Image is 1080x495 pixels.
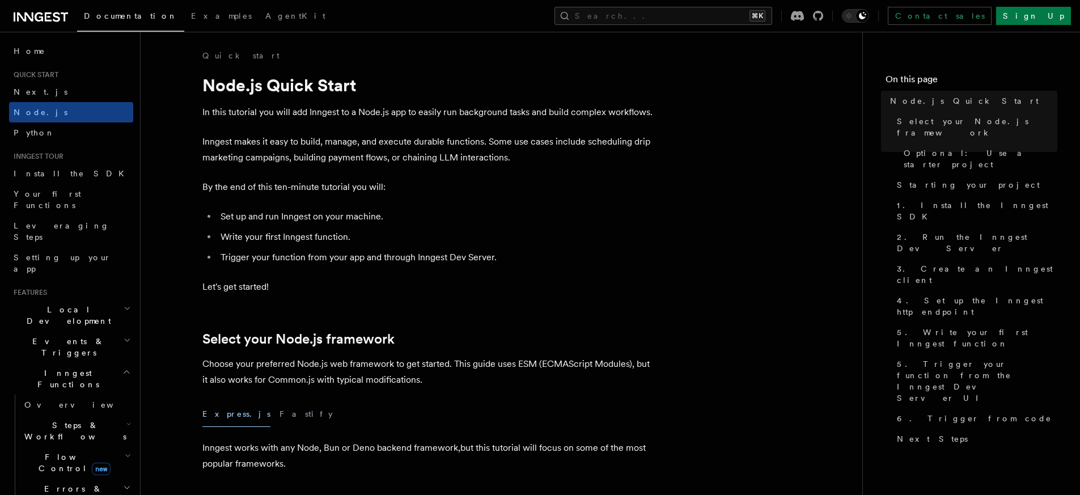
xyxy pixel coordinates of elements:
[9,247,133,279] a: Setting up your app
[897,263,1057,286] span: 3. Create an Inngest client
[886,91,1057,111] a: Node.js Quick Start
[92,463,111,475] span: new
[191,11,252,20] span: Examples
[996,7,1071,25] a: Sign Up
[24,400,141,409] span: Overview
[259,3,332,31] a: AgentKit
[886,73,1057,91] h4: On this page
[14,253,111,273] span: Setting up your app
[202,279,656,295] p: Let's get started!
[892,259,1057,290] a: 3. Create an Inngest client
[897,116,1057,138] span: Select your Node.js framework
[897,358,1057,404] span: 5. Trigger your function from the Inngest Dev Server UI
[184,3,259,31] a: Examples
[9,331,133,363] button: Events & Triggers
[9,299,133,331] button: Local Development
[554,7,772,25] button: Search...⌘K
[20,420,126,442] span: Steps & Workflows
[842,9,869,23] button: Toggle dark mode
[9,363,133,395] button: Inngest Functions
[892,175,1057,195] a: Starting your project
[897,231,1057,254] span: 2. Run the Inngest Dev Server
[9,215,133,247] a: Leveraging Steps
[892,111,1057,143] a: Select your Node.js framework
[892,290,1057,322] a: 4. Set up the Inngest http endpoint
[279,401,333,427] button: Fastify
[9,122,133,143] a: Python
[202,179,656,195] p: By the end of this ten-minute tutorial you will:
[892,227,1057,259] a: 2. Run the Inngest Dev Server
[9,336,124,358] span: Events & Triggers
[202,75,656,95] h1: Node.js Quick Start
[14,169,131,178] span: Install the SDK
[892,195,1057,227] a: 1. Install the Inngest SDK
[897,433,968,445] span: Next Steps
[897,179,1040,191] span: Starting your project
[14,221,109,242] span: Leveraging Steps
[9,304,124,327] span: Local Development
[14,87,67,96] span: Next.js
[265,11,325,20] span: AgentKit
[9,367,122,390] span: Inngest Functions
[892,408,1057,429] a: 6. Trigger from code
[897,327,1057,349] span: 5. Write your first Inngest function
[9,184,133,215] a: Your first Functions
[202,401,270,427] button: Express.js
[217,229,656,245] li: Write your first Inngest function.
[202,440,656,472] p: Inngest works with any Node, Bun or Deno backend framework,but this tutorial will focus on some o...
[20,395,133,415] a: Overview
[9,70,58,79] span: Quick start
[217,209,656,225] li: Set up and run Inngest on your machine.
[202,331,395,347] a: Select your Node.js framework
[899,143,1057,175] a: Optional: Use a starter project
[904,147,1057,170] span: Optional: Use a starter project
[890,95,1039,107] span: Node.js Quick Start
[897,413,1052,424] span: 6. Trigger from code
[749,10,765,22] kbd: ⌘K
[202,104,656,120] p: In this tutorial you will add Inngest to a Node.js app to easily run background tasks and build c...
[9,102,133,122] a: Node.js
[77,3,184,32] a: Documentation
[84,11,177,20] span: Documentation
[9,41,133,61] a: Home
[202,356,656,388] p: Choose your preferred Node.js web framework to get started. This guide uses ESM (ECMAScript Modul...
[14,189,81,210] span: Your first Functions
[20,451,125,474] span: Flow Control
[9,288,47,297] span: Features
[897,200,1057,222] span: 1. Install the Inngest SDK
[892,354,1057,408] a: 5. Trigger your function from the Inngest Dev Server UI
[892,429,1057,449] a: Next Steps
[202,134,656,166] p: Inngest makes it easy to build, manage, and execute durable functions. Some use cases include sch...
[9,82,133,102] a: Next.js
[897,295,1057,318] span: 4. Set up the Inngest http endpoint
[14,108,67,117] span: Node.js
[888,7,992,25] a: Contact sales
[9,152,63,161] span: Inngest tour
[892,322,1057,354] a: 5. Write your first Inngest function
[217,249,656,265] li: Trigger your function from your app and through Inngest Dev Server.
[20,415,133,447] button: Steps & Workflows
[9,163,133,184] a: Install the SDK
[14,128,55,137] span: Python
[202,50,279,61] a: Quick start
[14,45,45,57] span: Home
[20,447,133,479] button: Flow Controlnew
